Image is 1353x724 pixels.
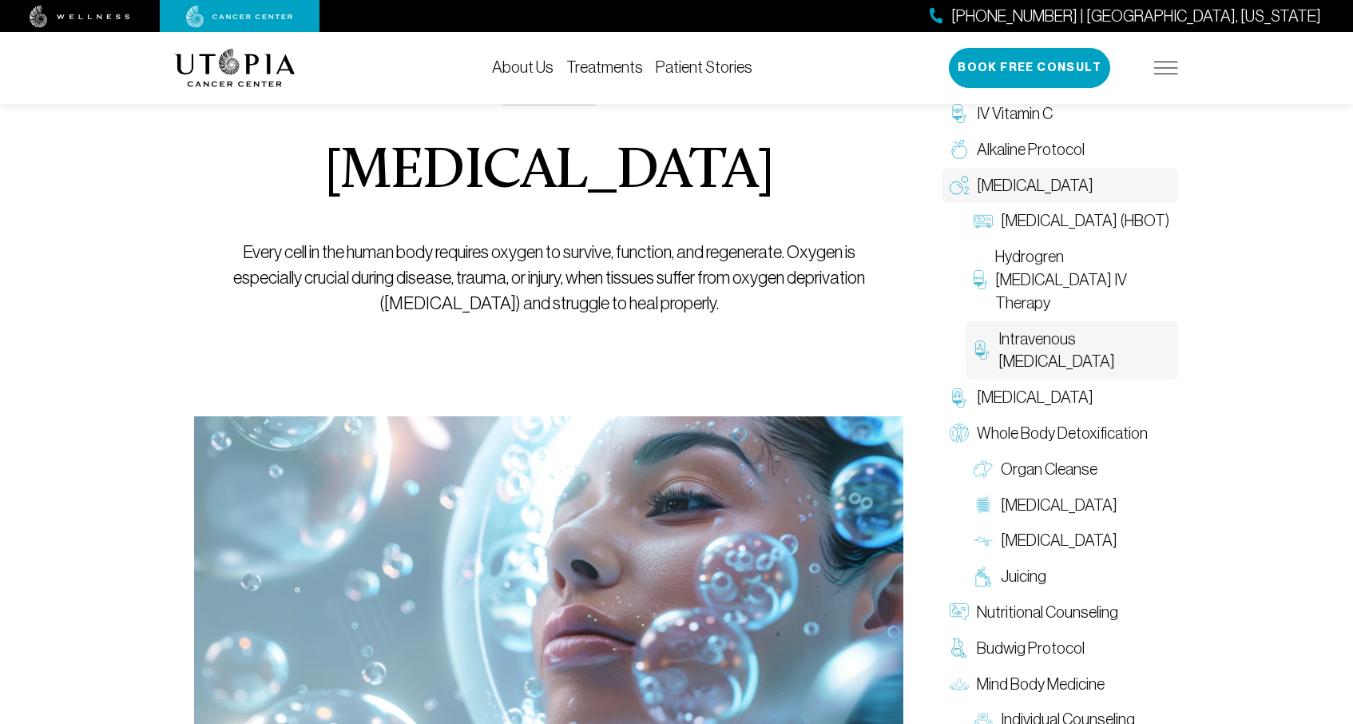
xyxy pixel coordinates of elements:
span: Alkaline Protocol [977,138,1085,161]
span: [MEDICAL_DATA] [1001,494,1117,517]
img: Mind Body Medicine [950,674,969,694]
img: Organ Cleanse [974,459,993,479]
a: [MEDICAL_DATA] (HBOT) [966,203,1178,239]
img: Lymphatic Massage [974,531,993,551]
img: icon-hamburger [1154,62,1178,74]
span: [MEDICAL_DATA] [977,174,1093,197]
img: Hydrogren Peroxide IV Therapy [974,270,987,289]
button: Book Free Consult [949,48,1110,88]
a: [MEDICAL_DATA] [942,168,1178,204]
p: Every cell in the human body requires oxygen to survive, function, and regenerate. Oxygen is espe... [231,240,867,316]
a: Patient Stories [656,58,752,76]
a: About Us [492,58,553,76]
img: Colon Therapy [974,495,993,515]
a: [MEDICAL_DATA] [966,523,1178,559]
a: Intravenous [MEDICAL_DATA] [966,321,1178,380]
a: [PHONE_NUMBER] | [GEOGRAPHIC_DATA], [US_STATE] [930,5,1321,28]
a: Whole Body Detoxification [942,416,1178,452]
img: Whole Body Detoxification [950,424,969,443]
img: Budwig Protocol [950,638,969,658]
img: Oxygen Therapy [950,176,969,195]
span: IV Vitamin C [977,102,1053,125]
a: Organ Cleanse [966,452,1178,487]
a: Alkaline Protocol [942,132,1178,168]
a: Hydrogren [MEDICAL_DATA] IV Therapy [966,239,1178,320]
a: [MEDICAL_DATA] [942,380,1178,416]
span: Organ Cleanse [1001,458,1097,481]
span: [PHONE_NUMBER] | [GEOGRAPHIC_DATA], [US_STATE] [951,5,1321,28]
img: Intravenous Ozone Therapy [974,340,990,360]
a: IV Vitamin C [942,96,1178,132]
img: Nutritional Counseling [950,603,969,622]
span: Mind Body Medicine [977,673,1105,696]
img: wellness [30,6,130,28]
span: Whole Body Detoxification [977,422,1148,445]
img: logo [175,49,296,87]
img: Hyperbaric Oxygen Therapy (HBOT) [974,212,993,231]
span: Juicing [1001,565,1046,588]
span: [MEDICAL_DATA] [977,386,1093,409]
img: Alkaline Protocol [950,140,969,159]
a: Mind Body Medicine [942,666,1178,702]
img: Juicing [974,567,993,587]
a: Juicing [966,559,1178,595]
span: Intravenous [MEDICAL_DATA] [998,328,1170,374]
span: Nutritional Counseling [977,601,1118,624]
a: Budwig Protocol [942,631,1178,666]
img: Chelation Therapy [950,388,969,408]
a: Treatments [566,58,643,76]
a: [MEDICAL_DATA] [966,487,1178,523]
span: Budwig Protocol [977,637,1085,660]
a: Nutritional Counseling [942,595,1178,631]
h1: [MEDICAL_DATA] [324,144,774,201]
img: cancer center [186,6,293,28]
span: Hydrogren [MEDICAL_DATA] IV Therapy [995,245,1170,314]
img: IV Vitamin C [950,104,969,123]
span: [MEDICAL_DATA] (HBOT) [1001,209,1169,233]
span: [MEDICAL_DATA] [1001,529,1117,552]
